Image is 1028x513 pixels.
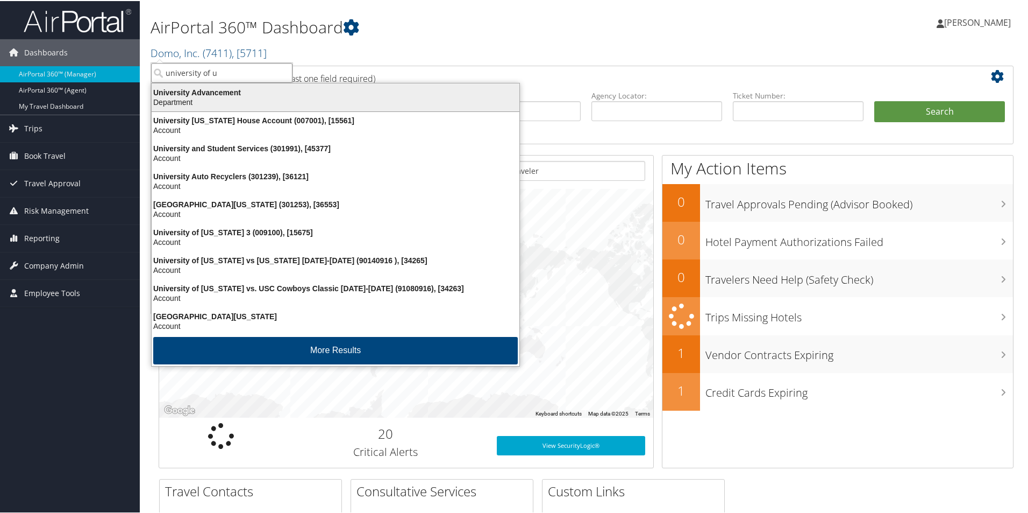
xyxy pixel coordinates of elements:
[705,191,1013,211] h3: Travel Approvals Pending (Advisor Booked)
[145,171,526,180] div: University Auto Recyclers (301239), [36121]
[145,311,526,320] div: [GEOGRAPHIC_DATA][US_STATE]
[588,410,629,416] span: Map data ©2025
[536,409,582,417] button: Keyboard shortcuts
[356,481,533,500] h2: Consultative Services
[145,292,526,302] div: Account
[145,320,526,330] div: Account
[145,143,526,152] div: University and Student Services (301991), [45377]
[662,258,1013,296] a: 0Travelers Need Help (Safety Check)
[944,16,1011,27] span: [PERSON_NAME]
[167,67,934,85] h2: Airtinerary Lookup
[145,264,526,274] div: Account
[151,62,292,82] input: Search Accounts
[937,5,1022,38] a: [PERSON_NAME]
[145,96,526,106] div: Department
[662,372,1013,410] a: 1Credit Cards Expiring
[145,87,526,96] div: University Advancement
[662,381,700,399] h2: 1
[145,180,526,190] div: Account
[662,221,1013,258] a: 0Hotel Payment Authorizations Failed
[24,114,42,141] span: Trips
[165,481,341,500] h2: Travel Contacts
[662,229,700,248] h2: 0
[24,224,60,251] span: Reporting
[145,199,526,208] div: [GEOGRAPHIC_DATA][US_STATE] (301253), [36553]
[232,45,267,59] span: , [ 5711 ]
[273,72,375,83] span: (at least one field required)
[662,183,1013,221] a: 0Travel Approvals Pending (Advisor Booked)
[151,45,267,59] a: Domo, Inc.
[24,38,68,65] span: Dashboards
[705,379,1013,399] h3: Credit Cards Expiring
[145,152,526,162] div: Account
[24,251,84,278] span: Company Admin
[151,15,731,38] h1: AirPortal 360™ Dashboard
[145,208,526,218] div: Account
[662,334,1013,372] a: 1Vendor Contracts Expiring
[145,124,526,134] div: Account
[705,341,1013,362] h3: Vendor Contracts Expiring
[591,89,722,100] label: Agency Locator:
[291,424,481,442] h2: 20
[24,196,89,223] span: Risk Management
[24,7,131,32] img: airportal-logo.png
[733,89,863,100] label: Ticket Number:
[705,228,1013,249] h3: Hotel Payment Authorizations Failed
[162,403,197,417] img: Google
[705,304,1013,324] h3: Trips Missing Hotels
[145,255,526,264] div: University of [US_STATE] vs [US_STATE] [DATE]-[DATE] (90140916 ), [34265]
[662,296,1013,334] a: Trips Missing Hotels
[874,100,1005,122] button: Search
[24,142,66,168] span: Book Travel
[203,45,232,59] span: ( 7411 )
[24,279,80,306] span: Employee Tools
[145,283,526,292] div: University of [US_STATE] vs. USC Cowboys Classic [DATE]-[DATE] (91080916), [34263]
[455,160,645,180] input: Search for Traveler
[145,115,526,124] div: University [US_STATE] House Account (007001), [15561]
[497,435,645,454] a: View SecurityLogic®
[145,236,526,246] div: Account
[24,169,81,196] span: Travel Approval
[291,444,481,459] h3: Critical Alerts
[662,343,700,361] h2: 1
[662,156,1013,179] h1: My Action Items
[145,227,526,236] div: University of [US_STATE] 3 (009100), [15675]
[162,403,197,417] a: Open this area in Google Maps (opens a new window)
[635,410,650,416] a: Terms (opens in new tab)
[662,192,700,210] h2: 0
[153,336,518,363] button: More Results
[548,481,724,500] h2: Custom Links
[662,267,700,285] h2: 0
[705,266,1013,286] h3: Travelers Need Help (Safety Check)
